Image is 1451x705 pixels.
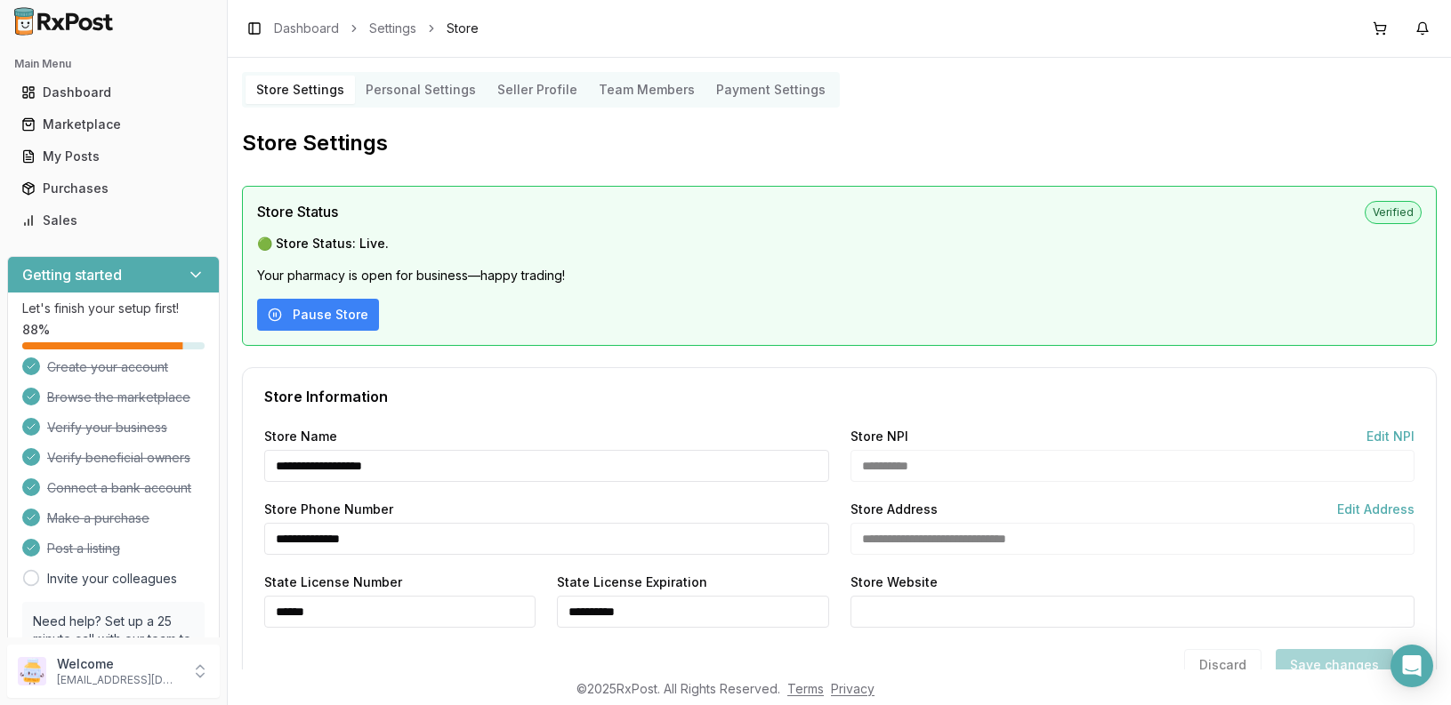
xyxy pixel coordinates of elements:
label: Store Website [850,576,938,589]
span: Make a purchase [47,509,149,527]
label: Store Address [850,503,938,516]
a: Terms [787,681,824,696]
p: Welcome [57,655,181,673]
div: Dashboard [21,84,206,101]
button: Sales [7,206,220,235]
div: Purchases [21,180,206,197]
span: Post a listing [47,540,120,557]
button: Team Members [588,76,705,104]
a: My Posts [14,140,213,172]
img: User avatar [18,657,46,685]
h2: Store Settings [242,129,1437,157]
a: Invite your colleagues [47,570,177,588]
a: Marketplace [14,108,213,140]
button: Pause Store [257,299,379,331]
button: My Posts [7,142,220,171]
p: [EMAIL_ADDRESS][DOMAIN_NAME] [57,673,181,687]
button: Store Settings [246,76,355,104]
button: Dashboard [7,78,220,107]
p: 🟢 Store Status: Live. [257,235,1422,252]
span: Verify beneficial owners [47,449,190,467]
span: Verify your business [47,419,167,437]
label: Store Phone Number [264,503,393,516]
span: Store Status [257,201,338,222]
nav: breadcrumb [274,20,479,37]
span: Browse the marketplace [47,389,190,406]
span: Connect a bank account [47,479,191,497]
p: Let's finish your setup first! [22,300,205,317]
div: Open Intercom Messenger [1391,645,1433,687]
a: Sales [14,204,213,236]
h2: Main Menu [14,57,213,71]
div: Sales [21,212,206,229]
button: Personal Settings [355,76,487,104]
label: State License Expiration [557,576,707,589]
button: Seller Profile [487,76,588,104]
p: Your pharmacy is open for business—happy trading! [257,267,1422,284]
span: Create your account [47,358,168,376]
p: Need help? Set up a 25 minute call with our team to set up. [33,613,194,666]
button: Marketplace [7,110,220,139]
span: Verified [1365,201,1422,224]
label: Store NPI [850,430,908,443]
h3: Getting started [22,264,122,285]
span: Store [447,20,479,37]
div: Store Information [264,389,1415,404]
div: Marketplace [21,116,206,133]
img: RxPost Logo [7,7,121,36]
a: Purchases [14,172,213,204]
label: State License Number [264,576,402,589]
button: Purchases [7,174,220,203]
a: Dashboard [274,20,339,37]
a: Dashboard [14,76,213,108]
label: Store Name [264,430,337,443]
a: Privacy [831,681,875,696]
div: My Posts [21,148,206,165]
span: 88 % [22,321,50,339]
button: Payment Settings [705,76,836,104]
a: Settings [369,20,416,37]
